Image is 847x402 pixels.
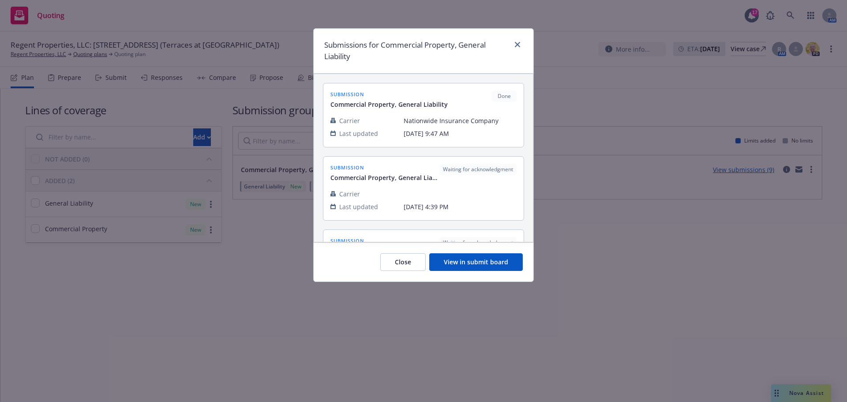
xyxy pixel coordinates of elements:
[443,239,513,247] span: Waiting for acknowledgment
[339,116,360,125] span: Carrier
[330,173,439,182] span: Commercial Property, General Liability
[495,92,513,100] span: Done
[512,39,523,50] a: close
[330,100,448,109] span: Commercial Property, General Liability
[429,253,523,271] button: View in submit board
[380,253,426,271] button: Close
[339,202,378,211] span: Last updated
[404,129,517,138] span: [DATE] 9:47 AM
[330,237,439,244] span: submission
[404,116,517,125] span: Nationwide Insurance Company
[324,39,509,63] h1: Submissions for Commercial Property, General Liability
[339,129,378,138] span: Last updated
[339,189,360,199] span: Carrier
[330,90,448,98] span: submission
[404,202,517,211] span: [DATE] 4:39 PM
[330,164,439,171] span: submission
[443,165,513,173] span: Waiting for acknowledgment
